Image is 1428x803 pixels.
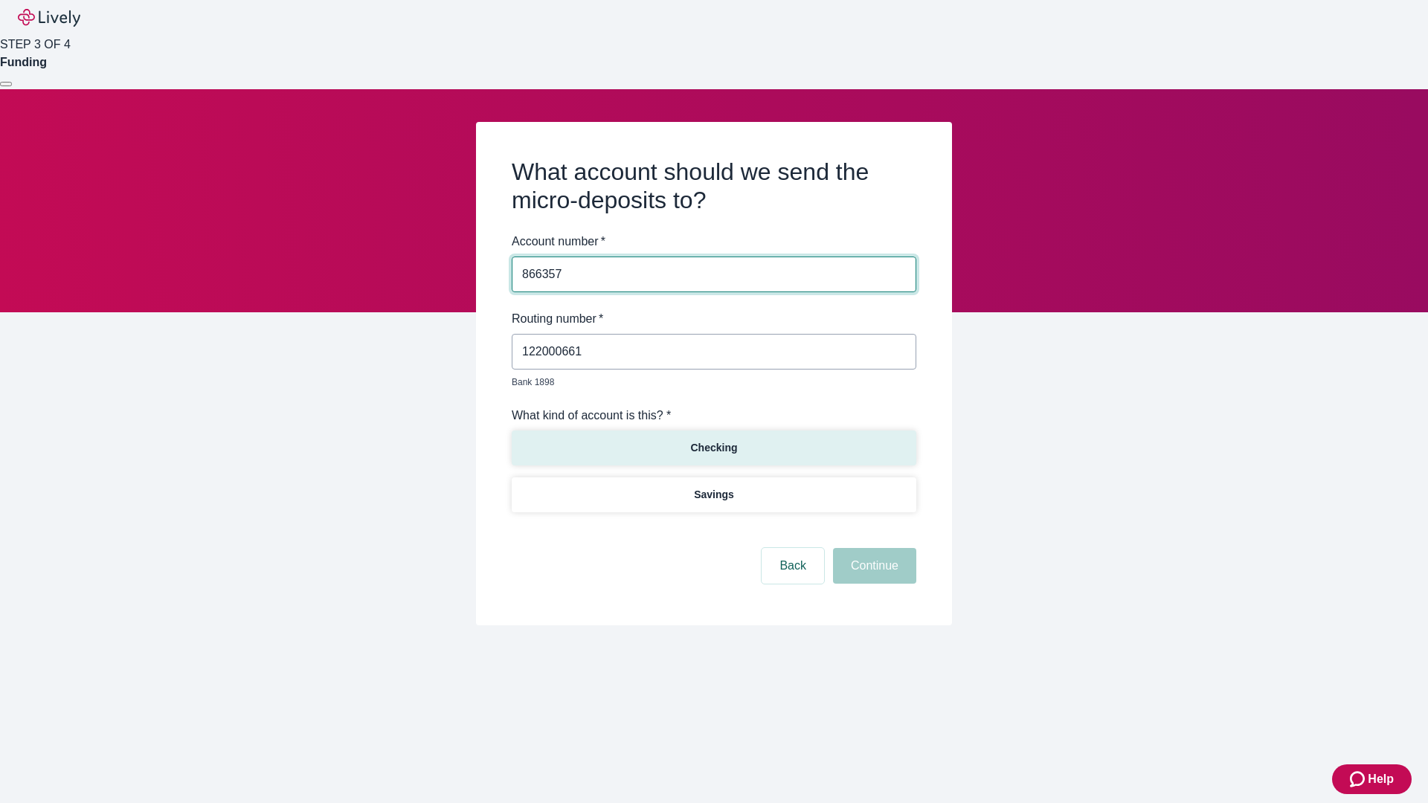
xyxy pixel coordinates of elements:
svg: Zendesk support icon [1350,770,1368,788]
button: Back [762,548,824,584]
img: Lively [18,9,80,27]
h2: What account should we send the micro-deposits to? [512,158,916,215]
button: Savings [512,477,916,512]
p: Bank 1898 [512,375,906,389]
label: Account number [512,233,605,251]
label: Routing number [512,310,603,328]
p: Checking [690,440,737,456]
button: Checking [512,430,916,465]
p: Savings [694,487,734,503]
button: Zendesk support iconHelp [1332,764,1412,794]
label: What kind of account is this? * [512,407,671,425]
span: Help [1368,770,1394,788]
